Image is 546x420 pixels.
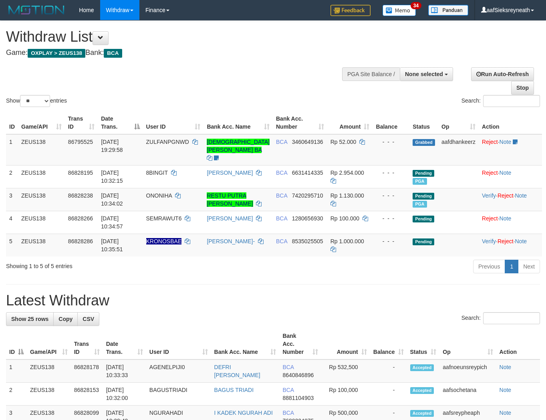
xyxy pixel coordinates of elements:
[482,238,496,244] a: Verify
[439,383,496,406] td: aafsochetana
[496,329,540,359] th: Action
[146,170,168,176] span: 8BINGIT
[101,170,123,184] span: [DATE] 10:32:15
[482,170,498,176] a: Reject
[146,238,182,244] span: Nama rekening ada tanda titik/strip, harap diedit
[413,178,427,185] span: Marked by aafnoeunsreypich
[376,169,406,177] div: - - -
[28,49,85,58] span: OXPLAY > ZEUS138
[383,5,416,16] img: Button%20Memo.svg
[6,383,27,406] td: 2
[479,211,542,234] td: ·
[400,67,453,81] button: None selected
[276,192,287,199] span: BCA
[500,364,512,370] a: Note
[65,111,98,134] th: Trans ID: activate to sort column ascending
[439,329,496,359] th: Op: activate to sort column ascending
[273,111,327,134] th: Bank Acc. Number: activate to sort column ascending
[483,95,540,107] input: Search:
[6,165,18,188] td: 2
[103,359,146,383] td: [DATE] 10:33:33
[500,139,512,145] a: Note
[101,238,123,252] span: [DATE] 10:35:51
[214,387,254,393] a: BAGUS TRIADI
[327,111,373,134] th: Amount: activate to sort column ascending
[282,387,294,393] span: BCA
[146,359,211,383] td: AGENELPIJI0
[6,49,356,57] h4: Game: Bank:
[68,170,93,176] span: 86828195
[376,237,406,245] div: - - -
[103,329,146,359] th: Date Trans.: activate to sort column ascending
[276,238,287,244] span: BCA
[410,364,434,371] span: Accepted
[18,165,65,188] td: ZEUS138
[146,383,211,406] td: BAGUSTRIADI
[461,95,540,107] label: Search:
[292,139,323,145] span: Copy 3460649136 to clipboard
[27,383,71,406] td: ZEUS138
[6,95,67,107] label: Show entries
[101,215,123,230] span: [DATE] 10:34:57
[146,215,182,222] span: SEMRAWUT6
[479,165,542,188] td: ·
[6,134,18,166] td: 1
[471,67,534,81] a: Run Auto-Refresh
[6,29,356,45] h1: Withdraw List
[6,359,27,383] td: 1
[498,238,514,244] a: Reject
[18,234,65,256] td: ZEUS138
[27,329,71,359] th: Game/API: activate to sort column ascending
[6,234,18,256] td: 5
[98,111,143,134] th: Date Trans.: activate to sort column descending
[203,111,273,134] th: Bank Acc. Name: activate to sort column ascending
[479,134,542,166] td: ·
[413,238,434,245] span: Pending
[482,139,498,145] a: Reject
[410,410,434,417] span: Accepted
[376,192,406,200] div: - - -
[101,192,123,207] span: [DATE] 10:34:02
[101,139,123,153] span: [DATE] 19:29:58
[330,139,357,145] span: Rp 52.000
[207,192,253,207] a: RESTU PUTRA [PERSON_NAME]
[321,329,370,359] th: Amount: activate to sort column ascending
[207,215,253,222] a: [PERSON_NAME]
[321,383,370,406] td: Rp 100,000
[330,5,371,16] img: Feedback.jpg
[18,188,65,211] td: ZEUS138
[330,238,364,244] span: Rp 1.000.000
[6,329,27,359] th: ID: activate to sort column descending
[413,170,434,177] span: Pending
[500,387,512,393] a: Note
[409,111,438,134] th: Status
[373,111,409,134] th: Balance
[11,316,48,322] span: Show 25 rows
[500,410,512,416] a: Note
[407,329,440,359] th: Status: activate to sort column ascending
[461,312,540,324] label: Search:
[376,214,406,222] div: - - -
[483,312,540,324] input: Search:
[53,312,78,326] a: Copy
[330,170,364,176] span: Rp 2.954.000
[282,395,314,401] span: Copy 8881104903 to clipboard
[83,316,94,322] span: CSV
[214,364,260,378] a: DEFRI [PERSON_NAME]
[6,259,222,270] div: Showing 1 to 5 of 5 entries
[321,359,370,383] td: Rp 532,500
[68,215,93,222] span: 86828266
[27,359,71,383] td: ZEUS138
[505,260,518,273] a: 1
[6,312,54,326] a: Show 25 rows
[18,111,65,134] th: Game/API: activate to sort column ascending
[370,359,407,383] td: -
[413,193,434,200] span: Pending
[500,170,512,176] a: Note
[6,293,540,309] h1: Latest Withdraw
[292,192,323,199] span: Copy 7420295710 to clipboard
[439,359,496,383] td: aafnoeunsreypich
[6,211,18,234] td: 4
[18,211,65,234] td: ZEUS138
[104,49,122,58] span: BCA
